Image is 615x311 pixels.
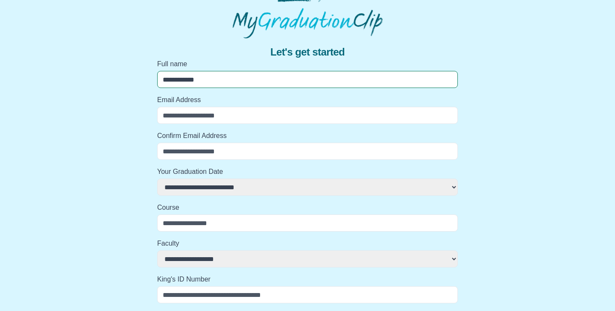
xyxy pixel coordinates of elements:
[157,238,458,249] label: Faculty
[157,131,458,141] label: Confirm Email Address
[157,167,458,177] label: Your Graduation Date
[270,45,345,59] span: Let's get started
[157,274,458,285] label: King's ID Number
[157,202,458,213] label: Course
[157,59,458,69] label: Full name
[157,95,458,105] label: Email Address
